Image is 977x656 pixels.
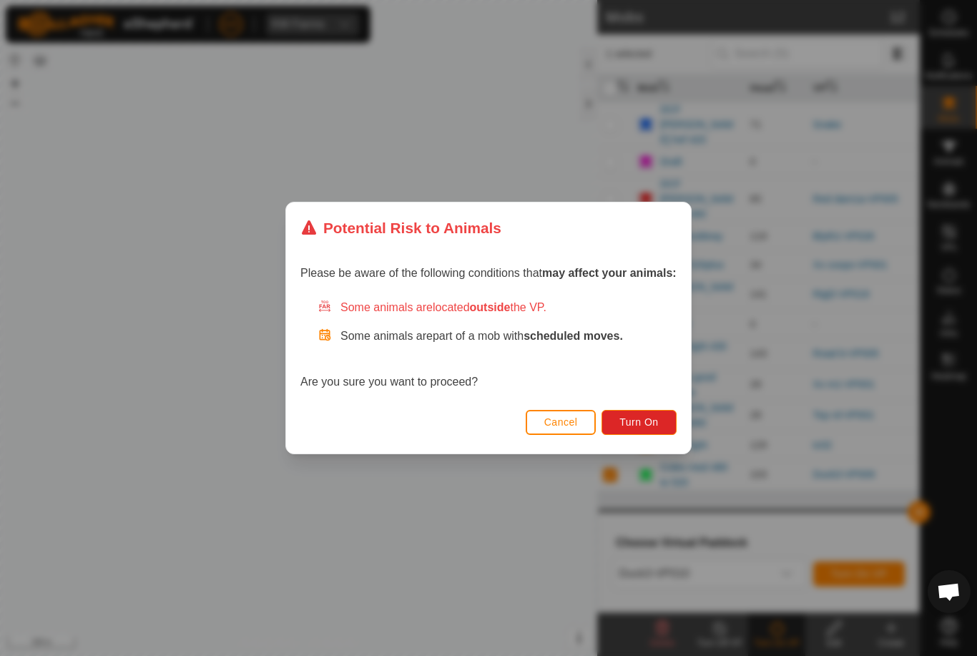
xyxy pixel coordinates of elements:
span: Please be aware of the following conditions that [300,267,677,279]
span: Turn On [620,416,659,428]
button: Turn On [602,410,677,435]
div: Some animals are [318,299,677,316]
strong: scheduled moves. [524,330,623,342]
div: Open chat [928,570,971,613]
span: Cancel [544,416,578,428]
strong: outside [470,301,511,313]
strong: may affect your animals: [542,267,677,279]
span: located the VP. [433,301,546,313]
button: Cancel [526,410,596,435]
span: part of a mob with [433,330,623,342]
div: Potential Risk to Animals [300,217,501,239]
p: Some animals are [340,328,677,345]
div: Are you sure you want to proceed? [300,299,677,391]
